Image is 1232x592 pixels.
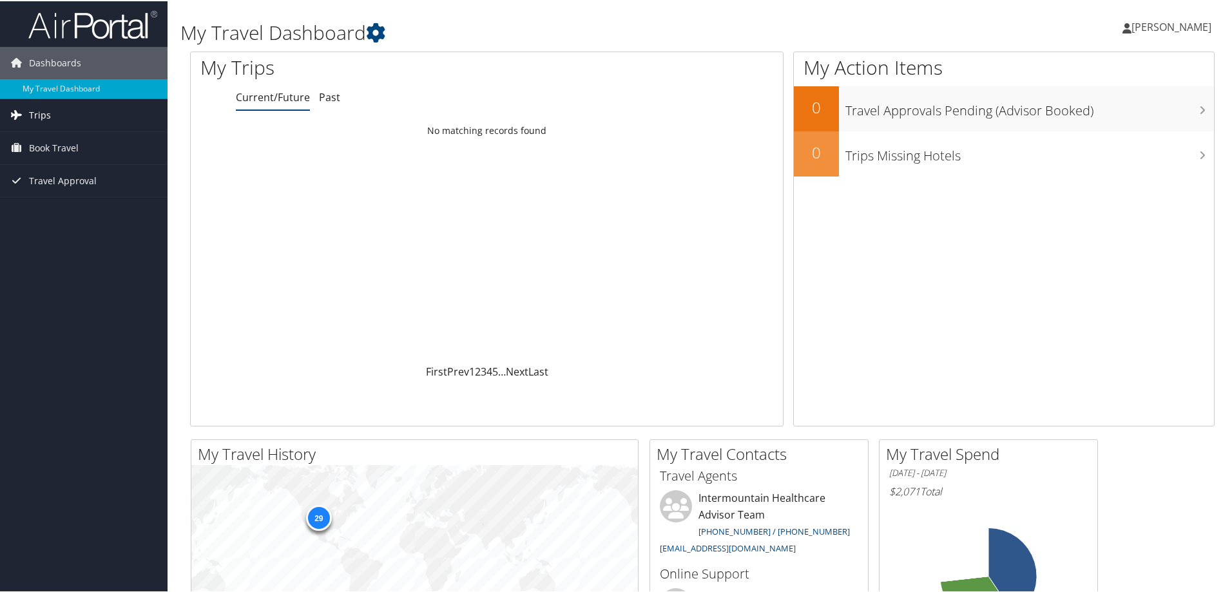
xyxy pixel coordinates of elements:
a: 5 [492,363,498,377]
span: $2,071 [889,483,920,497]
h3: Travel Approvals Pending (Advisor Booked) [845,94,1214,119]
a: 0Trips Missing Hotels [794,130,1214,175]
h1: My Action Items [794,53,1214,80]
a: First [426,363,447,377]
a: [EMAIL_ADDRESS][DOMAIN_NAME] [660,541,796,553]
span: Trips [29,98,51,130]
h2: My Travel History [198,442,638,464]
a: Next [506,363,528,377]
h3: Travel Agents [660,466,858,484]
span: Book Travel [29,131,79,163]
a: 4 [486,363,492,377]
a: Past [319,89,340,103]
span: Dashboards [29,46,81,78]
li: Intermountain Healthcare Advisor Team [653,489,865,558]
a: 0Travel Approvals Pending (Advisor Booked) [794,85,1214,130]
h1: My Travel Dashboard [180,18,876,45]
a: Current/Future [236,89,310,103]
a: 3 [481,363,486,377]
h3: Online Support [660,564,858,582]
span: Travel Approval [29,164,97,196]
h2: 0 [794,95,839,117]
a: Last [528,363,548,377]
h2: My Travel Spend [886,442,1097,464]
td: No matching records found [191,118,783,141]
h6: [DATE] - [DATE] [889,466,1088,478]
span: [PERSON_NAME] [1131,19,1211,33]
h6: Total [889,483,1088,497]
a: [PERSON_NAME] [1122,6,1224,45]
div: 29 [305,504,331,530]
a: Prev [447,363,469,377]
h3: Trips Missing Hotels [845,139,1214,164]
h2: My Travel Contacts [657,442,868,464]
a: 1 [469,363,475,377]
a: 2 [475,363,481,377]
h2: 0 [794,140,839,162]
img: airportal-logo.png [28,8,157,39]
a: [PHONE_NUMBER] / [PHONE_NUMBER] [698,524,850,536]
span: … [498,363,506,377]
h1: My Trips [200,53,526,80]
